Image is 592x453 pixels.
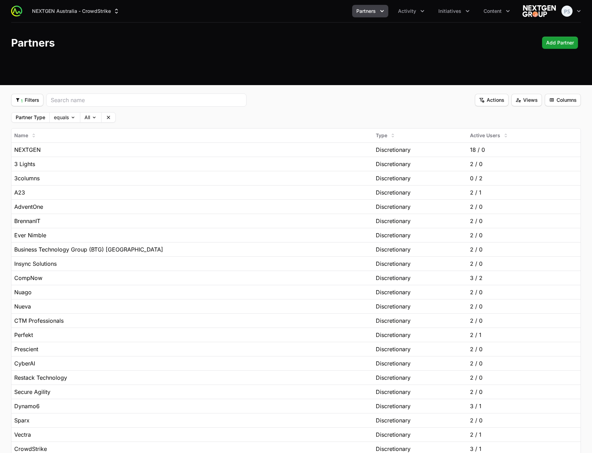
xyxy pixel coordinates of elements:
span: Discretionary [376,260,411,268]
img: ActivitySource [11,6,22,17]
span: 2 / 0 [470,302,482,311]
div: Activity menu [394,5,429,17]
span: Type [376,132,387,139]
label: Partner Type [16,115,45,120]
span: Insync Solutions [14,260,57,268]
span: CTM Professionals [14,316,64,325]
span: Restack Technology [14,373,67,382]
span: 3 / 2 [470,274,482,282]
span: 2 / 0 [470,359,482,368]
button: Active Users [466,130,513,141]
button: Initiatives [434,5,474,17]
span: 3 / 1 [470,445,481,453]
span: Discretionary [376,416,411,425]
span: 2 / 0 [470,217,482,225]
span: Discretionary [376,146,411,154]
img: Peter Spillane [561,6,573,17]
span: Nuago [14,288,32,296]
span: Discretionary [376,274,411,282]
button: Name [10,130,41,141]
span: 18 / 0 [470,146,485,154]
span: 2 / 0 [470,231,482,239]
span: Discretionary [376,445,411,453]
span: 2 / 0 [470,316,482,325]
button: Content [479,5,514,17]
span: Partners [356,8,376,15]
span: Vectra [14,430,31,439]
span: Ever Nimble [14,231,46,239]
span: Discretionary [376,160,411,168]
span: NEXTGEN [14,146,41,154]
span: Discretionary [376,430,411,439]
span: 2 / 1 [470,430,481,439]
button: Partners [352,5,388,17]
span: 2 / 0 [470,388,482,396]
span: Initiatives [438,8,461,15]
span: Discretionary [376,302,411,311]
span: Sparx [14,416,30,425]
span: 2 / 0 [470,260,482,268]
span: 0 / 2 [470,174,482,182]
button: Views [511,94,542,106]
span: Discretionary [376,288,411,296]
div: Main navigation [22,5,514,17]
span: Perfekt [14,331,33,339]
div: Primary actions [542,36,578,49]
span: Prescient [14,345,38,353]
span: 3columns [14,174,40,182]
span: 3 / 1 [470,402,481,410]
span: Discretionary [376,373,411,382]
span: Discretionary [376,217,411,225]
span: Discretionary [376,231,411,239]
span: Content [484,8,502,15]
span: Secure Agility [14,388,50,396]
span: Add Partner [546,39,574,47]
span: 2 / 0 [470,160,482,168]
sub: 1 [21,99,23,103]
input: Search name [51,96,242,104]
span: 3 Lights [14,160,35,168]
span: Dynamo6 [14,402,40,410]
div: Content menu [479,5,514,17]
span: 2 / 0 [470,288,482,296]
span: BrennanIT [14,217,40,225]
span: Discretionary [376,388,411,396]
span: A23 [14,188,25,197]
span: CyberAI [14,359,35,368]
button: Filter options [11,94,43,106]
span: Discretionary [376,331,411,339]
h1: Partners [11,36,55,49]
span: Views [516,96,538,104]
button: NEXTGEN Australia - CrowdStrike [28,5,124,17]
span: 2 / 0 [470,345,482,353]
span: Discretionary [376,359,411,368]
span: Columns [549,96,577,104]
button: Columns [545,94,581,106]
button: Activity [394,5,429,17]
span: Filters [15,96,39,104]
span: Actions [479,96,504,104]
span: CrowdStrike [14,445,47,453]
span: Discretionary [376,174,411,182]
span: Discretionary [376,188,411,197]
div: Supplier switch menu [28,5,124,17]
span: 2 / 0 [470,203,482,211]
div: Initiatives menu [434,5,474,17]
span: AdventOne [14,203,43,211]
span: 2 / 0 [470,373,482,382]
span: Discretionary [376,245,411,254]
span: 2 / 1 [470,188,481,197]
img: NEXTGEN Australia [522,4,556,18]
span: Discretionary [376,316,411,325]
span: Discretionary [376,402,411,410]
button: Type [372,130,400,141]
span: Discretionary [376,345,411,353]
span: 2 / 0 [470,245,482,254]
button: Add Partner [542,36,578,49]
span: Nueva [14,302,31,311]
span: Activity [398,8,416,15]
span: Discretionary [376,203,411,211]
span: 2 / 1 [470,331,481,339]
span: Business Technology Group (BTG) [GEOGRAPHIC_DATA] [14,245,163,254]
span: Active Users [470,132,500,139]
